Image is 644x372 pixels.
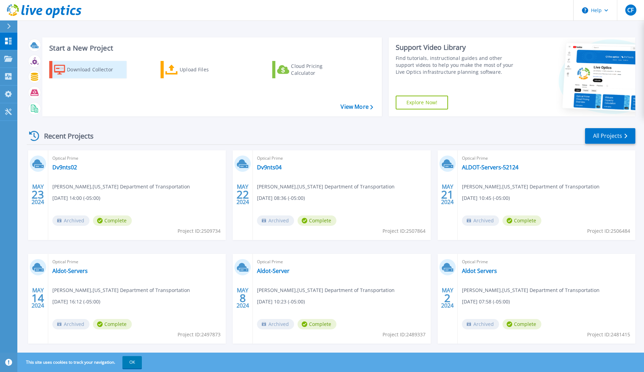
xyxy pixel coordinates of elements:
span: Complete [503,215,541,226]
span: Complete [93,319,132,329]
a: Download Collector [49,61,127,78]
span: Optical Prime [462,258,631,266]
span: [DATE] 14:00 (-05:00) [52,194,100,202]
span: [DATE] 16:12 (-05:00) [52,298,100,305]
span: Archived [257,319,294,329]
div: MAY 2024 [31,285,44,311]
span: Optical Prime [257,154,426,162]
a: Upload Files [161,61,238,78]
div: Cloud Pricing Calculator [291,63,346,77]
span: Archived [52,319,89,329]
span: Archived [462,319,499,329]
span: 22 [237,192,249,197]
span: Complete [93,215,132,226]
div: MAY 2024 [31,182,44,207]
a: All Projects [585,128,635,144]
span: 14 [32,295,44,301]
button: OK [122,356,142,369]
a: View More [341,104,373,110]
span: Complete [298,215,336,226]
span: Project ID: 2507864 [383,227,426,235]
span: Project ID: 2489337 [383,331,426,338]
div: MAY 2024 [236,285,249,311]
a: Cloud Pricing Calculator [272,61,350,78]
span: Archived [257,215,294,226]
span: Complete [503,319,541,329]
span: Project ID: 2506484 [587,227,630,235]
div: Support Video Library [396,43,521,52]
a: Aldot-Server [257,267,290,274]
span: [DATE] 07:58 (-05:00) [462,298,510,305]
span: [PERSON_NAME] , [US_STATE] Department of Transportation [257,286,395,294]
a: Aldot Servers [462,267,497,274]
span: Archived [52,215,89,226]
div: MAY 2024 [441,285,454,311]
span: 21 [441,192,454,197]
span: [PERSON_NAME] , [US_STATE] Department of Transportation [462,183,600,191]
a: Dv9nts04 [257,164,282,171]
span: Archived [462,215,499,226]
span: [PERSON_NAME] , [US_STATE] Department of Transportation [52,286,190,294]
span: [PERSON_NAME] , [US_STATE] Department of Transportation [52,183,190,191]
span: 8 [240,295,246,301]
a: Aldot-Servers [52,267,88,274]
span: Optical Prime [52,154,222,162]
div: Upload Files [180,63,235,77]
a: ALDOT-Servers-52124 [462,164,518,171]
span: Complete [298,319,336,329]
span: Project ID: 2509734 [178,227,221,235]
a: Explore Now! [396,96,448,109]
span: [PERSON_NAME] , [US_STATE] Department of Transportation [257,183,395,191]
span: Optical Prime [257,258,426,266]
span: [DATE] 10:45 (-05:00) [462,194,510,202]
span: [DATE] 10:23 (-05:00) [257,298,305,305]
span: Optical Prime [462,154,631,162]
div: Download Collector [67,63,122,77]
div: Find tutorials, instructional guides and other support videos to help you make the most of your L... [396,55,521,76]
span: [PERSON_NAME] , [US_STATE] Department of Transportation [462,286,600,294]
span: Project ID: 2481415 [587,331,630,338]
span: CF [627,7,634,13]
span: 2 [444,295,450,301]
div: MAY 2024 [236,182,249,207]
h3: Start a New Project [49,44,373,52]
span: Project ID: 2497873 [178,331,221,338]
span: [DATE] 08:36 (-05:00) [257,194,305,202]
a: Dv9nts02 [52,164,77,171]
span: Optical Prime [52,258,222,266]
span: This site uses cookies to track your navigation. [19,356,142,369]
div: Recent Projects [27,127,103,144]
div: MAY 2024 [441,182,454,207]
span: 23 [32,192,44,197]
